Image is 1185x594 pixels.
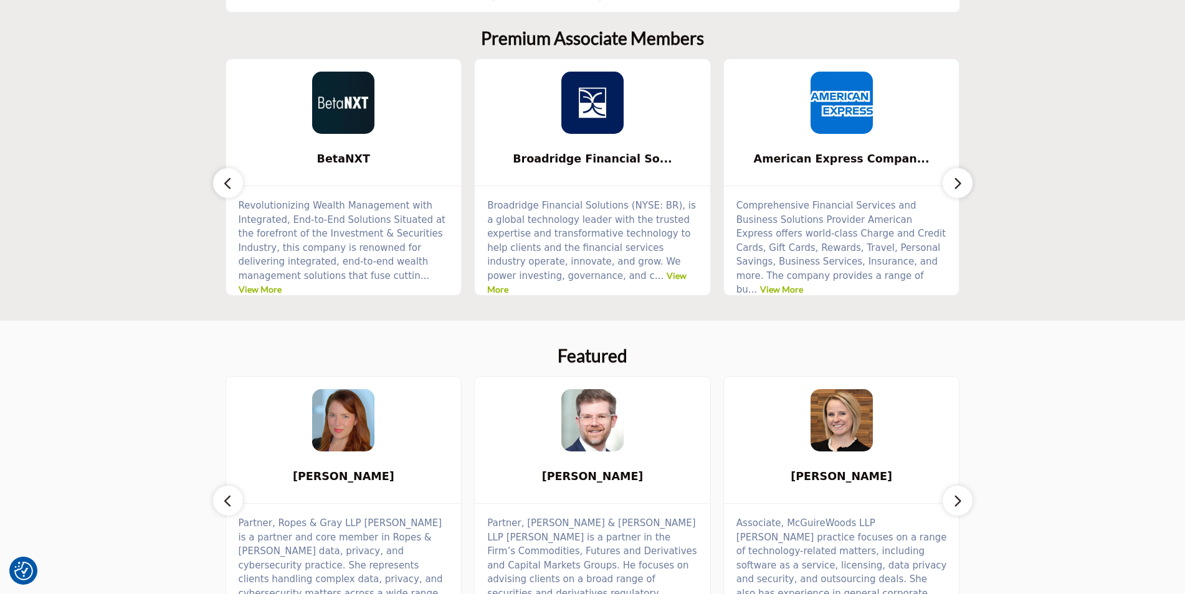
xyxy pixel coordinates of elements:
[226,460,462,493] a: [PERSON_NAME]
[724,143,959,176] a: American Express Compan...
[312,389,374,451] img: Fran Faircloth
[239,199,449,297] p: Revolutionizing Wealth Management with Integrated, End-to-End Solutions Situated at the forefront...
[487,199,698,297] p: Broadridge Financial Solutions (NYSE: BR), is a global technology leader with the trusted experti...
[743,460,941,493] b: Casey E. Kuretich
[245,143,443,176] b: BetaNXT
[14,562,33,580] button: Consent Preferences
[561,389,624,451] img: Colin D. Lloyd
[655,270,664,281] span: ...
[475,460,710,493] a: [PERSON_NAME]
[481,28,704,49] h2: Premium Associate Members
[743,151,941,167] span: American Express Compan...
[558,346,627,367] h2: Featured
[14,562,33,580] img: Revisit consent button
[493,468,692,484] span: [PERSON_NAME]
[561,72,624,134] img: Broadridge Financial Solutions, Inc.
[421,270,429,281] span: ...
[239,284,282,295] a: View More
[245,468,443,484] span: [PERSON_NAME]
[811,389,873,451] img: Casey E. Kuretich
[245,151,443,167] span: BetaNXT
[724,460,959,493] a: [PERSON_NAME]
[493,151,692,167] span: Broadridge Financial So...
[743,468,941,484] span: [PERSON_NAME]
[475,143,710,176] a: Broadridge Financial So...
[493,143,692,176] b: Broadridge Financial Solutions, Inc.
[245,460,443,493] b: Fran Faircloth
[312,72,374,134] img: BetaNXT
[743,143,941,176] b: American Express Company
[226,143,462,176] a: BetaNXT
[811,72,873,134] img: American Express Company
[493,460,692,493] b: Colin D. Lloyd
[487,270,687,295] a: View More
[760,284,803,295] a: View More
[748,284,757,295] span: ...
[736,199,947,297] p: Comprehensive Financial Services and Business Solutions Provider American Express offers world-cl...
